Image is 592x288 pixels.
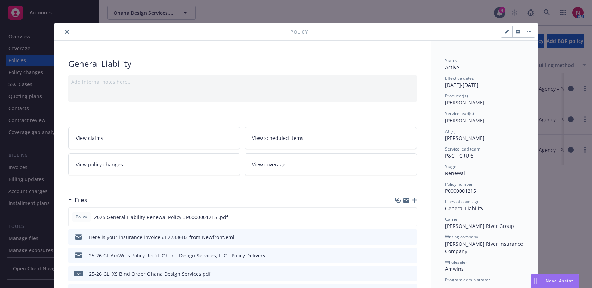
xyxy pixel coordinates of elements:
[68,58,417,70] div: General Liability
[445,135,485,141] span: [PERSON_NAME]
[445,277,490,283] span: Program administrator
[445,170,465,177] span: Renewal
[396,270,402,277] button: download file
[445,234,478,240] span: Writing company
[407,213,414,221] button: preview file
[445,216,459,222] span: Carrier
[63,27,71,36] button: close
[252,161,285,168] span: View coverage
[74,271,83,276] span: pdf
[408,270,414,277] button: preview file
[408,252,414,259] button: preview file
[252,134,303,142] span: View scheduled items
[89,252,265,259] div: 25-26 GL AmWins Policy Rec'd: Ohana Design Services, LLC - Policy Delivery
[445,241,524,255] span: [PERSON_NAME] River Insurance Company
[89,270,211,277] div: 25-26 GL, XS Bind Order Ohana Design Services.pdf
[445,93,468,99] span: Producer(s)
[75,196,87,205] h3: Files
[94,213,228,221] span: 2025 General Liability Renewal Policy #P0000001215 .pdf
[290,28,308,36] span: Policy
[445,146,480,152] span: Service lead team
[531,274,579,288] button: Nova Assist
[71,78,414,85] div: Add internal notes here...
[445,64,459,71] span: Active
[445,117,485,124] span: [PERSON_NAME]
[445,75,474,81] span: Effective dates
[74,214,88,220] span: Policy
[68,196,87,205] div: Files
[396,252,402,259] button: download file
[445,259,467,265] span: Wholesaler
[445,187,476,194] span: P0000001215
[445,128,456,134] span: AC(s)
[396,213,402,221] button: download file
[245,153,417,175] a: View coverage
[89,233,234,241] div: Here is your insurance invoice #E27336B3 from Newfront.eml
[445,152,473,159] span: P&C - CRU 6
[545,278,573,284] span: Nova Assist
[445,223,514,229] span: [PERSON_NAME] River Group
[445,99,485,106] span: [PERSON_NAME]
[68,127,241,149] a: View claims
[445,75,524,89] div: [DATE] - [DATE]
[445,265,464,272] span: Amwins
[396,233,402,241] button: download file
[445,164,456,169] span: Stage
[445,110,474,116] span: Service lead(s)
[531,274,540,288] div: Drag to move
[445,181,473,187] span: Policy number
[76,134,103,142] span: View claims
[445,205,483,212] span: General Liability
[245,127,417,149] a: View scheduled items
[76,161,123,168] span: View policy changes
[408,233,414,241] button: preview file
[445,199,480,205] span: Lines of coverage
[445,58,457,64] span: Status
[68,153,241,175] a: View policy changes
